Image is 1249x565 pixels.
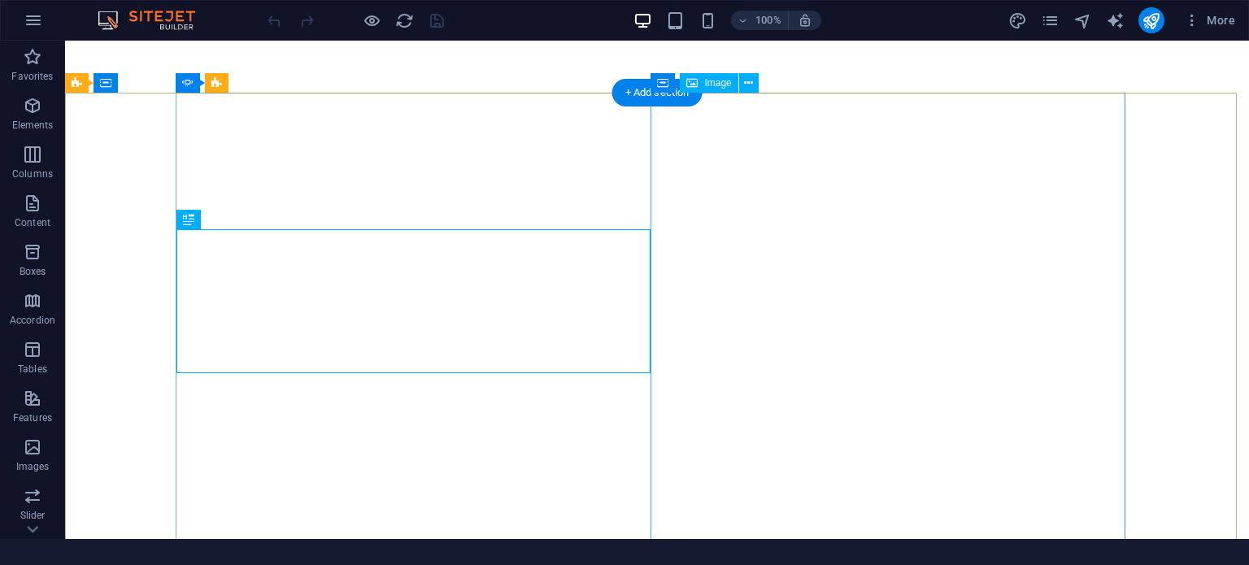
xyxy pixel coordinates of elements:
i: On resize automatically adjust zoom level to fit chosen device. [798,13,812,28]
h6: 100% [755,11,781,30]
button: design [1008,11,1028,30]
i: Navigator [1073,11,1092,30]
img: Editor Logo [94,11,215,30]
p: Boxes [20,265,46,278]
i: Design (Ctrl+Alt+Y) [1008,11,1027,30]
p: Features [13,411,52,424]
p: Slider [20,509,46,522]
div: + Add section [612,79,703,106]
button: text_generator [1106,11,1125,30]
i: Publish [1142,11,1160,30]
p: Tables [18,363,47,376]
p: Columns [12,167,53,180]
button: reload [394,11,414,30]
button: Click here to leave preview mode and continue editing [362,11,381,30]
p: Favorites [11,70,53,83]
i: Pages (Ctrl+Alt+S) [1041,11,1060,30]
button: 100% [731,11,789,30]
p: Images [16,460,50,473]
button: publish [1138,7,1164,33]
p: Accordion [10,314,55,327]
span: More [1184,12,1235,28]
button: pages [1041,11,1060,30]
p: Content [15,216,50,229]
span: Image [704,78,731,88]
i: AI Writer [1106,11,1125,30]
button: More [1177,7,1242,33]
p: Elements [12,119,54,132]
i: Reload page [395,11,414,30]
button: navigator [1073,11,1093,30]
